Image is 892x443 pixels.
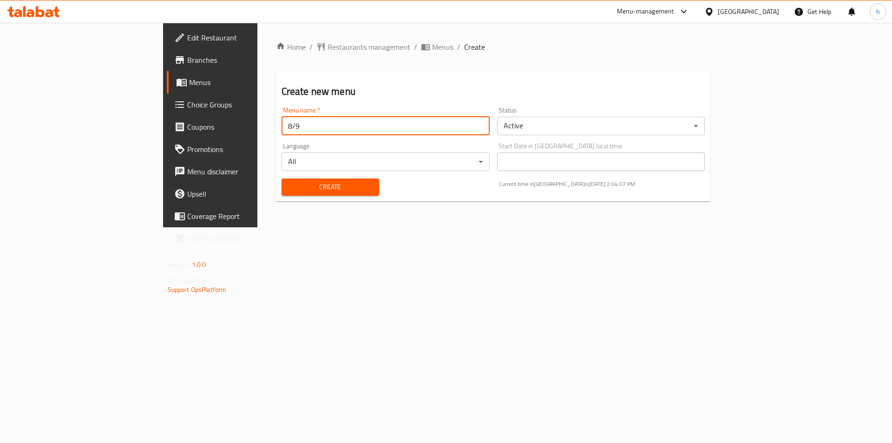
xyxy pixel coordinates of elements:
[432,41,453,53] span: Menus
[187,211,305,222] span: Coverage Report
[187,99,305,110] span: Choice Groups
[289,181,372,193] span: Create
[168,258,190,271] span: Version:
[421,41,453,53] a: Menus
[167,116,312,138] a: Coupons
[464,41,485,53] span: Create
[187,166,305,177] span: Menu disclaimer
[167,93,312,116] a: Choice Groups
[187,144,305,155] span: Promotions
[167,205,312,227] a: Coverage Report
[168,274,210,286] span: Get support on:
[497,117,705,135] div: Active
[168,284,227,296] a: Support.OpsPlatform
[187,32,305,43] span: Edit Restaurant
[499,180,705,188] p: Current time in [GEOGRAPHIC_DATA] is [DATE] 2:04:07 PM
[167,49,312,71] a: Branches
[282,152,490,171] div: All
[187,188,305,199] span: Upsell
[316,41,410,53] a: Restaurants management
[328,41,410,53] span: Restaurants management
[187,54,305,66] span: Branches
[282,117,490,135] input: Please enter Menu name
[276,41,711,53] nav: breadcrumb
[876,7,880,17] span: h
[187,233,305,244] span: Grocery Checklist
[167,138,312,160] a: Promotions
[192,258,206,271] span: 1.0.0
[167,26,312,49] a: Edit Restaurant
[167,160,312,183] a: Menu disclaimer
[414,41,417,53] li: /
[718,7,779,17] div: [GEOGRAPHIC_DATA]
[189,77,305,88] span: Menus
[167,183,312,205] a: Upsell
[282,179,379,196] button: Create
[617,6,674,17] div: Menu-management
[167,227,312,250] a: Grocery Checklist
[457,41,460,53] li: /
[187,121,305,132] span: Coupons
[282,85,705,99] h2: Create new menu
[167,71,312,93] a: Menus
